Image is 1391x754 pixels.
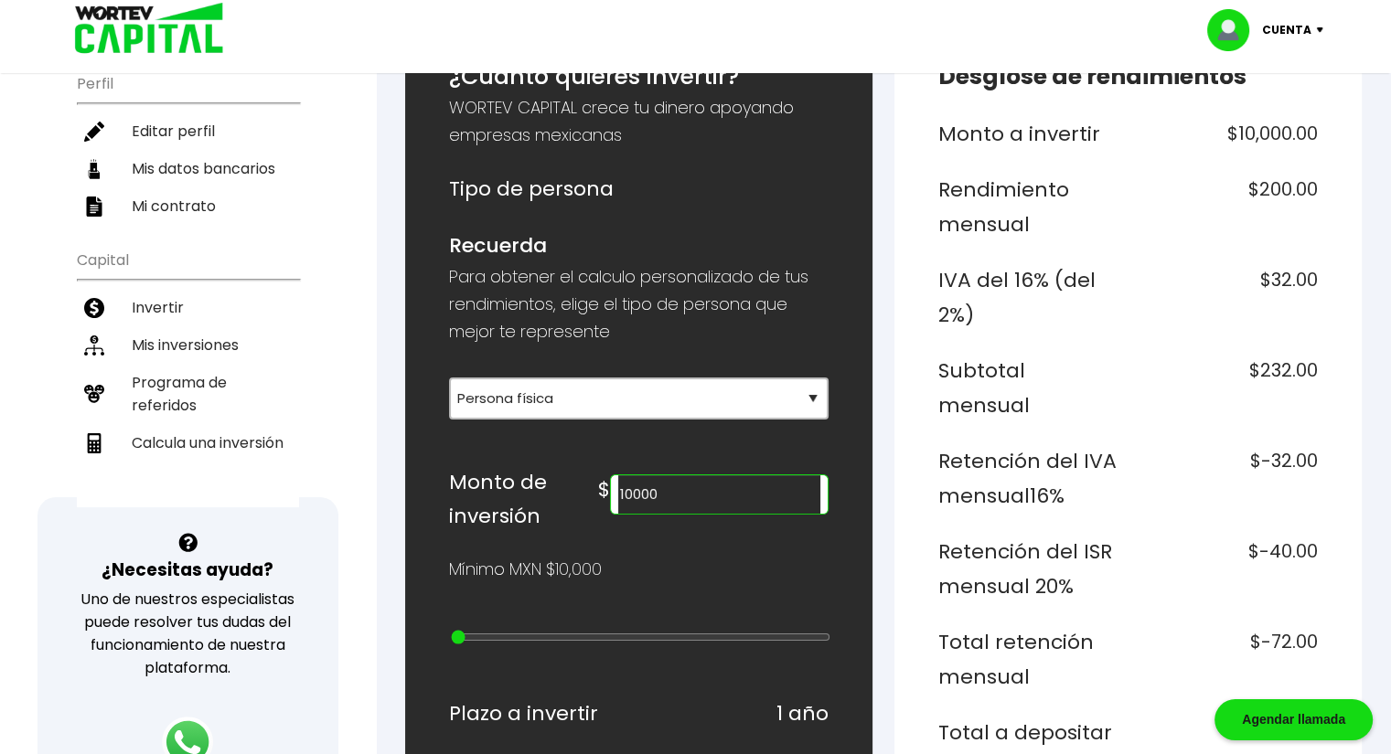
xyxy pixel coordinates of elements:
h5: ¿Cuánto quieres invertir? [449,59,829,94]
h6: Monto a invertir [938,117,1121,152]
h6: Retención del ISR mensual 20% [938,535,1121,603]
img: contrato-icon.f2db500c.svg [84,196,104,217]
h6: IVA del 16% (del 2%) [938,263,1121,332]
a: Calcula una inversión [77,424,299,462]
h6: Rendimiento mensual [938,173,1121,241]
a: Editar perfil [77,112,299,150]
h6: Monto de inversión [449,465,598,534]
img: datos-icon.10cf9172.svg [84,159,104,179]
h6: $232.00 [1135,354,1318,422]
h6: 1 año [776,696,829,731]
h6: Subtotal mensual [938,354,1121,422]
h5: Desglose de rendimientos [938,59,1318,94]
img: recomiendanos-icon.9b8e9327.svg [84,384,104,404]
h3: ¿Necesitas ayuda? [102,557,273,583]
img: icon-down [1311,27,1336,33]
h6: $-40.00 [1135,535,1318,603]
p: WORTEV CAPITAL crece tu dinero apoyando empresas mexicanas [449,94,829,149]
img: inversiones-icon.6695dc30.svg [84,335,104,356]
img: calculadora-icon.17d418c4.svg [84,433,104,453]
h6: $10,000.00 [1135,117,1318,152]
h6: Total retención mensual [938,625,1121,694]
h6: Plazo a invertir [449,696,598,731]
h6: $-32.00 [1135,444,1318,513]
a: Programa de referidos [77,364,299,424]
p: Mínimo MXN $10,000 [449,556,602,583]
ul: Capital [77,239,299,507]
h6: Tipo de persona [449,172,829,207]
a: Mis inversiones [77,326,299,364]
h6: $ [598,473,610,507]
h6: Retención del IVA mensual 16% [938,444,1121,513]
p: Para obtener el calculo personalizado de tus rendimientos, elige el tipo de persona que mejor te ... [449,263,829,345]
div: Agendar llamada [1214,699,1373,740]
ul: Perfil [77,63,299,225]
p: Uno de nuestros especialistas puede resolver tus dudas del funcionamiento de nuestra plataforma. [61,588,315,679]
h6: $-72.00 [1135,625,1318,694]
h6: $32.00 [1135,263,1318,332]
img: editar-icon.952d3147.svg [84,122,104,142]
img: profile-image [1207,9,1262,51]
a: Invertir [77,289,299,326]
a: Mis datos bancarios [77,150,299,187]
a: Mi contrato [77,187,299,225]
img: invertir-icon.b3b967d7.svg [84,298,104,318]
p: Cuenta [1262,16,1311,44]
h6: $200.00 [1135,173,1318,241]
h6: Recuerda [449,228,829,263]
